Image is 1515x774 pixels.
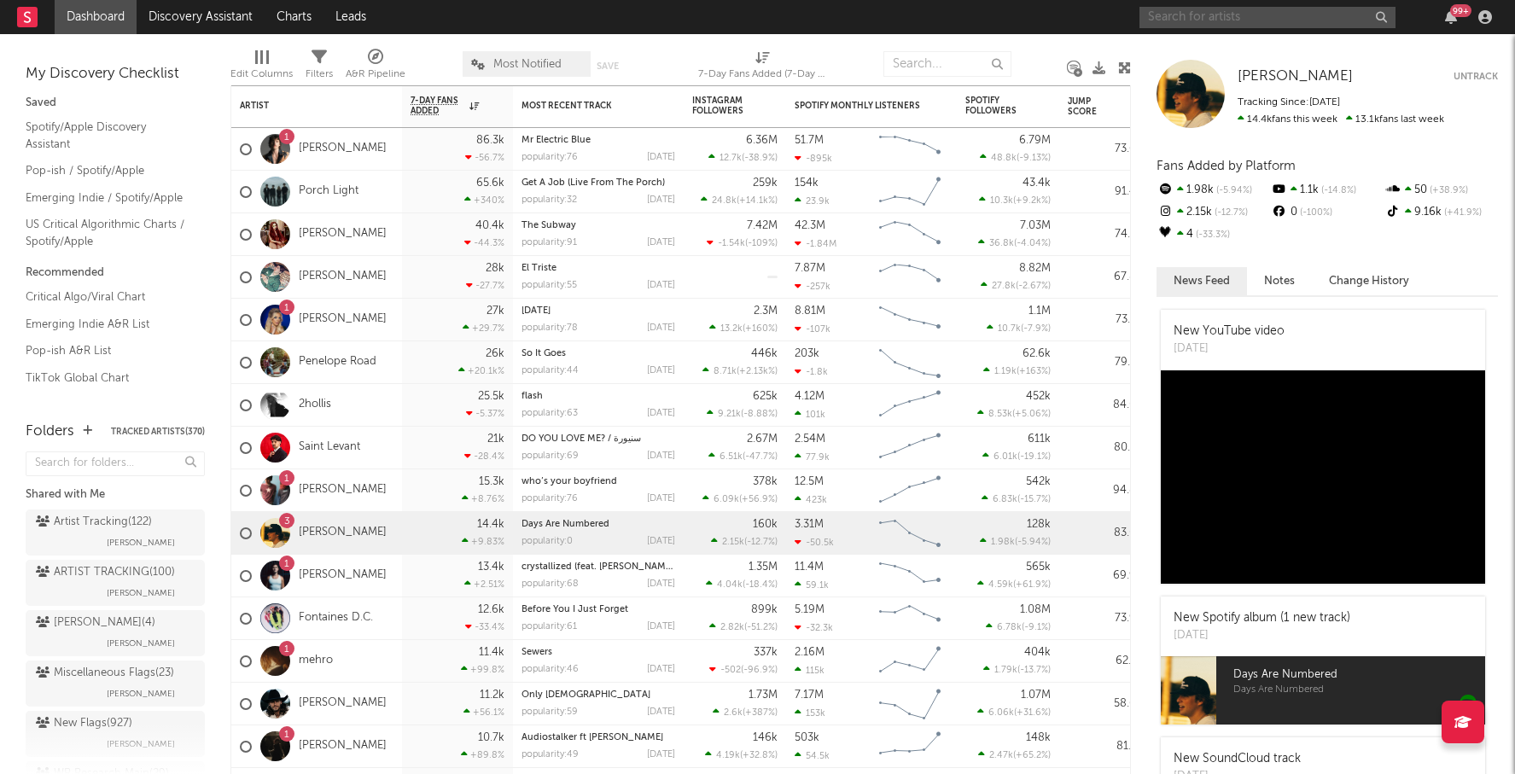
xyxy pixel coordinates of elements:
[1020,220,1051,231] div: 7.03M
[522,648,552,657] a: Sewers
[753,476,778,487] div: 378k
[795,220,825,231] div: 42.3M
[522,349,675,358] div: So It Goes
[346,64,405,84] div: A&R Pipeline
[36,663,174,684] div: Miscellaneous Flags ( 23 )
[230,43,293,92] div: Edit Columns
[522,281,577,290] div: popularity: 55
[1238,68,1353,85] a: [PERSON_NAME]
[465,152,504,163] div: -56.7 %
[795,604,825,615] div: 5.19M
[1312,267,1426,295] button: Change History
[466,280,504,291] div: -27.7 %
[26,711,205,757] a: New Flags(927)[PERSON_NAME]
[1026,476,1051,487] div: 542k
[299,440,360,455] a: Saint Levant
[522,264,675,273] div: El Triste
[980,152,1051,163] div: ( )
[753,391,778,402] div: 625k
[998,324,1021,334] span: 10.7k
[522,562,676,572] a: crystallized (feat. [PERSON_NAME])
[1212,208,1248,218] span: -12.7 %
[871,512,948,555] svg: Chart title
[522,221,675,230] div: The Subway
[988,410,1012,419] span: 8.53k
[478,604,504,615] div: 12.6k
[751,348,778,359] div: 446k
[462,536,504,547] div: +9.83 %
[1015,410,1048,419] span: +5.06 %
[795,153,832,164] div: -895k
[1174,340,1285,358] div: [DATE]
[714,367,737,376] span: 8.71k
[522,136,591,145] a: Mr Electric Blue
[479,476,504,487] div: 15.3k
[698,43,826,92] div: 7-Day Fans Added (7-Day Fans Added)
[709,621,778,632] div: ( )
[993,452,1017,462] span: 6.01k
[299,696,387,711] a: [PERSON_NAME]
[747,538,775,547] span: -12.7 %
[871,341,948,384] svg: Chart title
[647,409,675,418] div: [DATE]
[708,152,778,163] div: ( )
[871,469,948,512] svg: Chart title
[751,604,778,615] div: 899k
[107,633,175,654] span: [PERSON_NAME]
[795,177,819,189] div: 154k
[1238,114,1337,125] span: 14.4k fans this week
[992,282,1016,291] span: 27.8k
[464,579,504,590] div: +2.51 %
[1157,160,1296,172] span: Fans Added by Platform
[107,734,175,754] span: [PERSON_NAME]
[476,177,504,189] div: 65.6k
[522,605,628,614] a: Before You I Just Forget
[1020,495,1048,504] span: -15.7 %
[1442,208,1482,218] span: +41.9 %
[795,494,827,505] div: 423k
[36,562,175,583] div: ARTIST TRACKING ( 100 )
[707,408,778,419] div: ( )
[747,220,778,231] div: 7.42M
[522,392,543,401] a: flash
[718,410,741,419] span: 9.21k
[698,64,826,84] div: 7-Day Fans Added (7-Day Fans Added)
[871,213,948,256] svg: Chart title
[647,451,675,461] div: [DATE]
[1157,179,1270,201] div: 1.98k
[26,485,205,505] div: Shared with Me
[991,538,1015,547] span: 1.98k
[977,408,1051,419] div: ( )
[299,611,373,626] a: Fontaines D.C.
[795,281,830,292] div: -257k
[994,367,1017,376] span: 1.19k
[979,195,1051,206] div: ( )
[1384,179,1498,201] div: 50
[990,196,1013,206] span: 10.3k
[26,451,205,476] input: Search for folders...
[1445,10,1457,24] button: 99+
[522,494,578,503] div: popularity: 76
[1019,135,1051,146] div: 6.79M
[522,520,675,529] div: Days Are Numbered
[720,452,743,462] span: 6.51k
[753,177,778,189] div: 259k
[706,579,778,590] div: ( )
[475,220,504,231] div: 40.4k
[745,580,775,590] span: -18.4 %
[1384,201,1498,224] div: 9.16k
[26,315,188,334] a: Emerging Indie A&R List
[982,493,1051,504] div: ( )
[522,434,641,444] a: DO YOU LOVE ME? / سنيورة
[1028,306,1051,317] div: 1.1M
[1270,201,1384,224] div: 0
[722,538,744,547] span: 2.15k
[987,323,1051,334] div: ( )
[647,494,675,503] div: [DATE]
[795,579,829,591] div: 59.1k
[1023,324,1048,334] span: -7.9 %
[1068,566,1136,586] div: 69.9
[299,739,387,754] a: [PERSON_NAME]
[463,323,504,334] div: +29.7 %
[299,142,387,156] a: [PERSON_NAME]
